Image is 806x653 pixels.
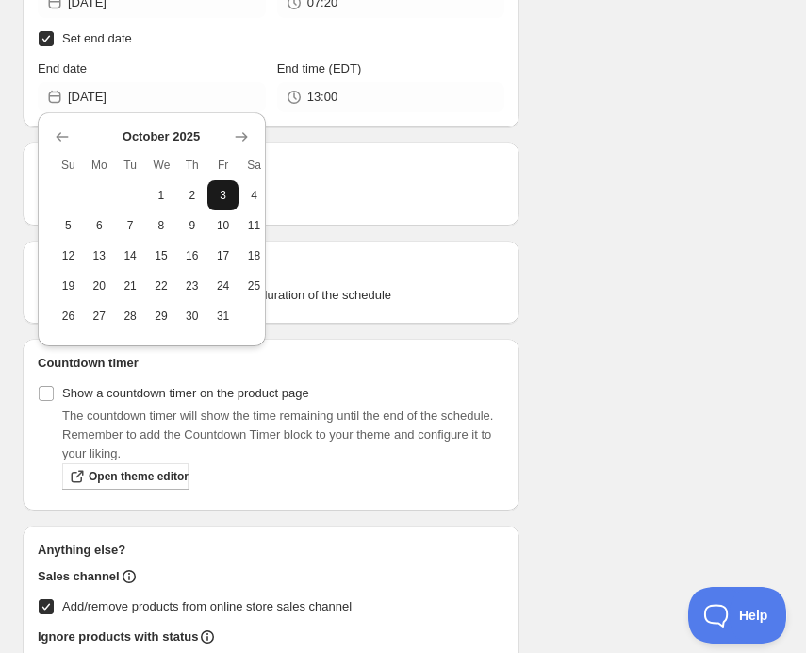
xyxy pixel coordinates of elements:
[62,386,309,400] span: Show a countdown timer on the product page
[38,541,504,560] h2: Anything else?
[207,180,239,210] button: Friday October 3 2025
[60,248,76,263] span: 12
[123,278,139,293] span: 21
[246,218,262,233] span: 11
[62,31,132,45] span: Set end date
[60,158,76,173] span: Su
[154,188,170,203] span: 1
[84,150,115,180] th: Monday
[146,150,177,180] th: Wednesday
[146,241,177,271] button: Wednesday October 15 2025
[115,150,146,180] th: Tuesday
[38,567,120,586] h2: Sales channel
[176,150,207,180] th: Thursday
[123,218,139,233] span: 7
[207,241,239,271] button: Friday October 17 2025
[184,278,200,293] span: 23
[84,210,115,241] button: Monday October 6 2025
[246,188,262,203] span: 4
[277,61,362,75] span: End time (EDT)
[38,158,504,176] h2: Repeating
[239,210,270,241] button: Saturday October 11 2025
[53,271,84,301] button: Sunday October 19 2025
[146,301,177,331] button: Wednesday October 29 2025
[184,188,200,203] span: 2
[207,150,239,180] th: Friday
[60,218,76,233] span: 5
[60,309,76,324] span: 26
[154,158,170,173] span: We
[84,301,115,331] button: Monday October 27 2025
[176,210,207,241] button: Thursday October 9 2025
[60,278,76,293] span: 19
[53,241,84,271] button: Sunday October 12 2025
[91,158,107,173] span: Mo
[184,158,200,173] span: Th
[184,248,200,263] span: 16
[239,241,270,271] button: Saturday October 18 2025
[38,354,504,373] h2: Countdown timer
[239,150,270,180] th: Saturday
[176,271,207,301] button: Thursday October 23 2025
[84,241,115,271] button: Monday October 13 2025
[62,599,352,613] span: Add/remove products from online store sales channel
[176,301,207,331] button: Thursday October 30 2025
[215,158,231,173] span: Fr
[146,271,177,301] button: Wednesday October 22 2025
[53,301,84,331] button: Sunday October 26 2025
[215,248,231,263] span: 17
[207,210,239,241] button: Friday October 10 2025
[176,180,207,210] button: Thursday October 2 2025
[38,256,504,275] h2: Tags
[115,271,146,301] button: Tuesday October 21 2025
[53,150,84,180] th: Sunday
[184,309,200,324] span: 30
[215,188,231,203] span: 3
[123,158,139,173] span: Tu
[62,463,189,490] a: Open theme editor
[154,248,170,263] span: 15
[38,61,87,75] span: End date
[215,278,231,293] span: 24
[246,248,262,263] span: 18
[91,278,107,293] span: 20
[207,301,239,331] button: Friday October 31 2025
[176,241,207,271] button: Thursday October 16 2025
[154,278,170,293] span: 22
[239,180,270,210] button: Saturday October 4 2025
[146,210,177,241] button: Wednesday October 8 2025
[228,124,255,150] button: Show next month, November 2025
[89,469,189,484] span: Open theme editor
[53,210,84,241] button: Sunday October 5 2025
[123,309,139,324] span: 28
[49,124,75,150] button: Show previous month, September 2025
[62,407,504,463] p: The countdown timer will show the time remaining until the end of the schedule. Remember to add t...
[38,628,198,646] h2: Ignore products with status
[215,218,231,233] span: 10
[146,180,177,210] button: Wednesday October 1 2025
[115,210,146,241] button: Tuesday October 7 2025
[215,309,231,324] span: 31
[207,271,239,301] button: Friday October 24 2025
[154,218,170,233] span: 8
[688,587,787,644] iframe: Toggle Customer Support
[91,218,107,233] span: 6
[246,158,262,173] span: Sa
[246,278,262,293] span: 25
[184,218,200,233] span: 9
[91,248,107,263] span: 13
[91,309,107,324] span: 27
[84,271,115,301] button: Monday October 20 2025
[154,309,170,324] span: 29
[239,271,270,301] button: Saturday October 25 2025
[115,241,146,271] button: Tuesday October 14 2025
[123,248,139,263] span: 14
[115,301,146,331] button: Tuesday October 28 2025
